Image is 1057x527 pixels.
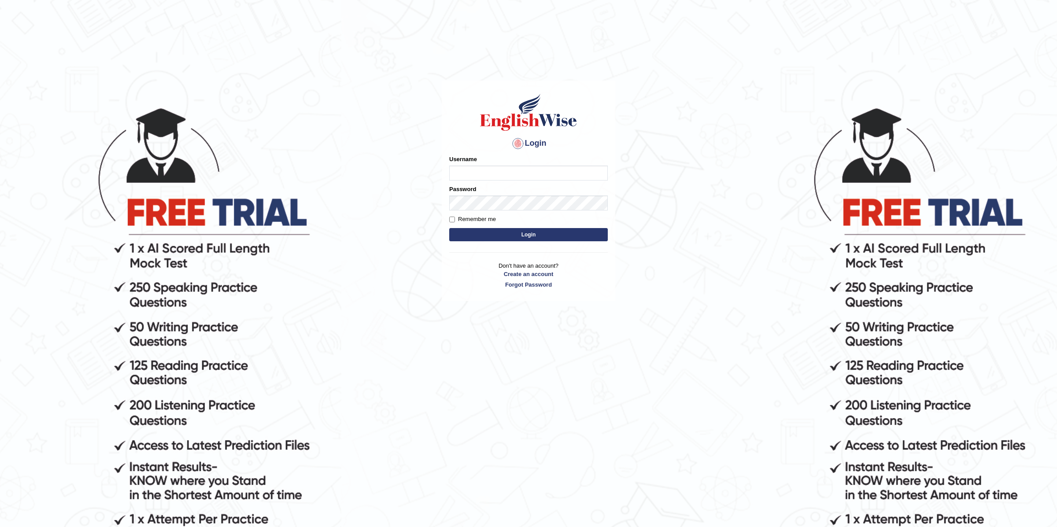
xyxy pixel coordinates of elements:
a: Forgot Password [449,280,608,289]
p: Don't have an account? [449,262,608,289]
label: Remember me [449,215,496,224]
button: Login [449,228,608,241]
img: Logo of English Wise sign in for intelligent practice with AI [478,92,579,132]
h4: Login [449,136,608,151]
label: Username [449,155,477,163]
label: Password [449,185,476,193]
a: Create an account [449,270,608,278]
input: Remember me [449,217,455,222]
